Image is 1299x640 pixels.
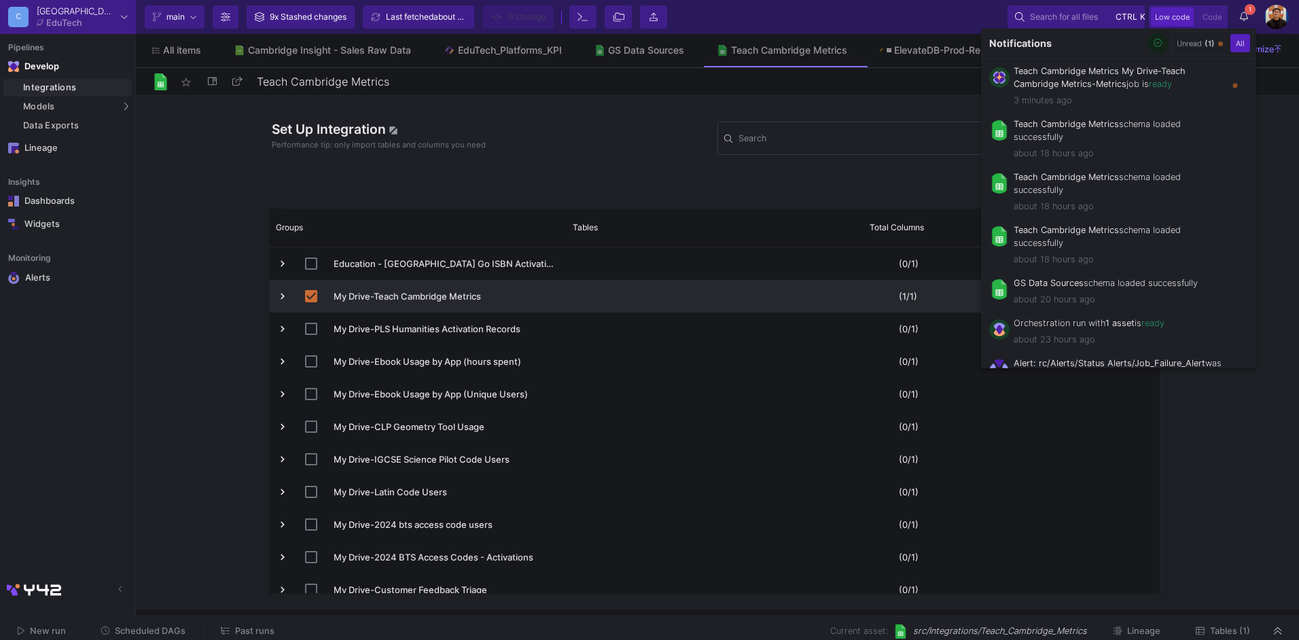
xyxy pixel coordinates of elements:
b: Teach Cambridge Metrics [1014,172,1119,182]
img: sheets.png [989,279,1010,300]
p: schema loaded successfully [1014,224,1225,249]
p: schema loaded successfully [1014,118,1225,143]
span: about 18 hours ago [1014,147,1225,160]
div: Press SPACE to select this row. [981,59,1251,112]
b: Teach Cambridge Metrics My Drive-Teach Cambridge Metrics-Metrics [1014,66,1186,89]
b: Teach Cambridge Metrics [1014,119,1119,129]
p: Orchestration run with is [1014,317,1225,330]
img: integration.svg [993,71,1006,84]
button: All [1230,34,1250,52]
span: about 18 hours ago [1014,253,1225,266]
p: was triggered [1014,357,1225,383]
span: 3 minutes ago [1014,94,1225,107]
img: alert.svg [989,359,1010,380]
span: about 18 hours ago [1014,200,1225,213]
span: (1) [1205,39,1215,48]
img: sheets.png [989,226,1010,247]
span: about 23 hours ago [1014,333,1225,346]
span: ready [1141,318,1164,328]
button: Unread(1) [1174,34,1226,52]
span: about 20 hours ago [1014,293,1225,306]
b: 1 asset [1105,318,1135,328]
div: Press SPACE to select this row. [981,165,1251,218]
b: GS Data Sources [1014,278,1084,288]
div: Press SPACE to select this row. [981,218,1251,271]
div: Press SPACE to select this row. [981,112,1251,165]
div: Press SPACE to select this row. [981,271,1251,311]
p: job is [1014,65,1225,90]
div: Press SPACE to select this row. [981,311,1251,351]
img: sheets.png [989,120,1010,141]
span: ready [1149,79,1172,89]
p: schema loaded successfully [1014,277,1225,289]
img: sheets.png [989,173,1010,194]
span: Notifications [989,36,1052,51]
div: Press SPACE to select this row. [981,351,1251,404]
img: orchestration.svg [993,323,1006,336]
b: Teach Cambridge Metrics [1014,225,1119,235]
b: Alert: rc/Alerts/Status Alerts/Job_Failure_Alert [1014,358,1205,368]
p: schema loaded successfully [1014,171,1225,196]
span: All [1233,39,1247,48]
div: Unread [1177,39,1215,48]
